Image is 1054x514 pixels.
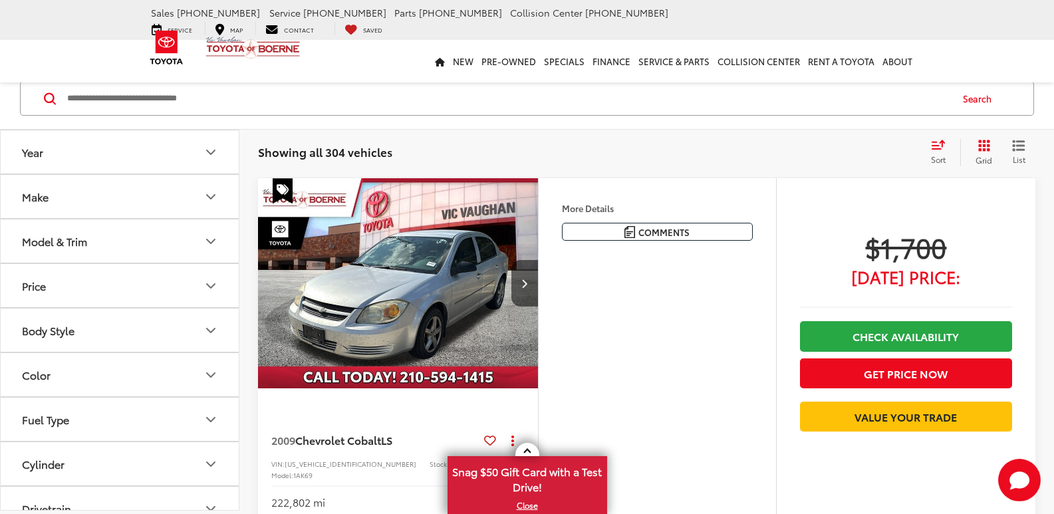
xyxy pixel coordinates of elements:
div: Color [22,368,51,381]
span: [PHONE_NUMBER] [303,6,386,19]
button: CylinderCylinder [1,442,240,485]
img: Comments [624,226,635,237]
button: Search [950,82,1011,115]
a: Service [142,22,202,35]
div: Year [22,146,43,158]
button: PricePrice [1,264,240,307]
div: Model & Trim [22,235,87,247]
button: Get Price Now [800,358,1012,388]
div: Year [203,144,219,160]
span: Collision Center [510,6,583,19]
div: Price [22,279,46,292]
div: Fuel Type [203,412,219,428]
button: Next image [511,260,538,307]
button: Grid View [960,139,1002,166]
img: 2009 Chevrolet Cobalt LS [257,178,539,390]
span: Model: [271,470,293,480]
a: Contact [255,22,324,35]
div: Color [203,367,219,383]
button: Select sort value [924,139,960,166]
span: Chevrolet Cobalt [295,432,381,448]
button: Toggle Chat Window [998,459,1041,501]
span: Service [269,6,301,19]
a: Finance [589,40,634,82]
a: About [878,40,916,82]
span: Special [273,178,293,203]
span: Comments [638,226,690,239]
span: Sales [151,6,174,19]
span: dropdown dots [511,435,514,446]
button: Fuel TypeFuel Type [1,398,240,441]
button: Model & TrimModel & Trim [1,219,240,263]
span: [US_VEHICLE_IDENTIFICATION_NUMBER] [285,459,416,469]
img: Toyota [142,26,192,69]
a: Pre-Owned [477,40,540,82]
a: Specials [540,40,589,82]
span: $1,700 [800,230,1012,263]
a: Collision Center [714,40,804,82]
button: ColorColor [1,353,240,396]
div: 222,802 mi [271,495,325,510]
span: [PHONE_NUMBER] [585,6,668,19]
h4: More Details [562,203,753,213]
div: Model & Trim [203,233,219,249]
a: Check Availability [800,321,1012,351]
a: Value Your Trade [800,402,1012,432]
span: LS [381,432,392,448]
a: 2009Chevrolet CobaltLS [271,433,479,448]
span: Stock: [430,459,449,469]
div: Fuel Type [22,413,69,426]
a: Map [205,22,253,35]
div: Make [22,190,49,203]
svg: Start Chat [998,459,1041,501]
div: Body Style [203,322,219,338]
span: [DATE] Price: [800,270,1012,283]
span: Showing all 304 vehicles [258,144,392,160]
a: 2009 Chevrolet Cobalt LS2009 Chevrolet Cobalt LS2009 Chevrolet Cobalt LS2009 Chevrolet Cobalt LS [257,178,539,388]
div: 2009 Chevrolet Cobalt LS 0 [257,178,539,388]
div: Cylinder [203,456,219,472]
span: Grid [976,154,992,166]
button: Comments [562,223,753,241]
button: Actions [501,428,525,451]
input: Search by Make, Model, or Keyword [66,82,950,114]
button: List View [1002,139,1035,166]
a: Rent a Toyota [804,40,878,82]
span: VIN: [271,459,285,469]
span: Sort [931,154,946,165]
img: Vic Vaughan Toyota of Boerne [205,36,301,59]
a: My Saved Vehicles [334,22,392,35]
span: Snag $50 Gift Card with a Test Drive! [449,457,606,498]
span: [PHONE_NUMBER] [419,6,502,19]
div: Cylinder [22,457,65,470]
div: Body Style [22,324,74,336]
span: Saved [363,25,382,34]
span: Parts [394,6,416,19]
a: New [449,40,477,82]
span: 2009 [271,432,295,448]
button: Body StyleBody Style [1,309,240,352]
button: MakeMake [1,175,240,218]
span: 1AK69 [293,470,313,480]
div: Price [203,278,219,294]
div: Make [203,189,219,205]
span: List [1012,154,1025,165]
a: Service & Parts: Opens in a new tab [634,40,714,82]
a: Home [431,40,449,82]
button: YearYear [1,130,240,174]
span: [PHONE_NUMBER] [177,6,260,19]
